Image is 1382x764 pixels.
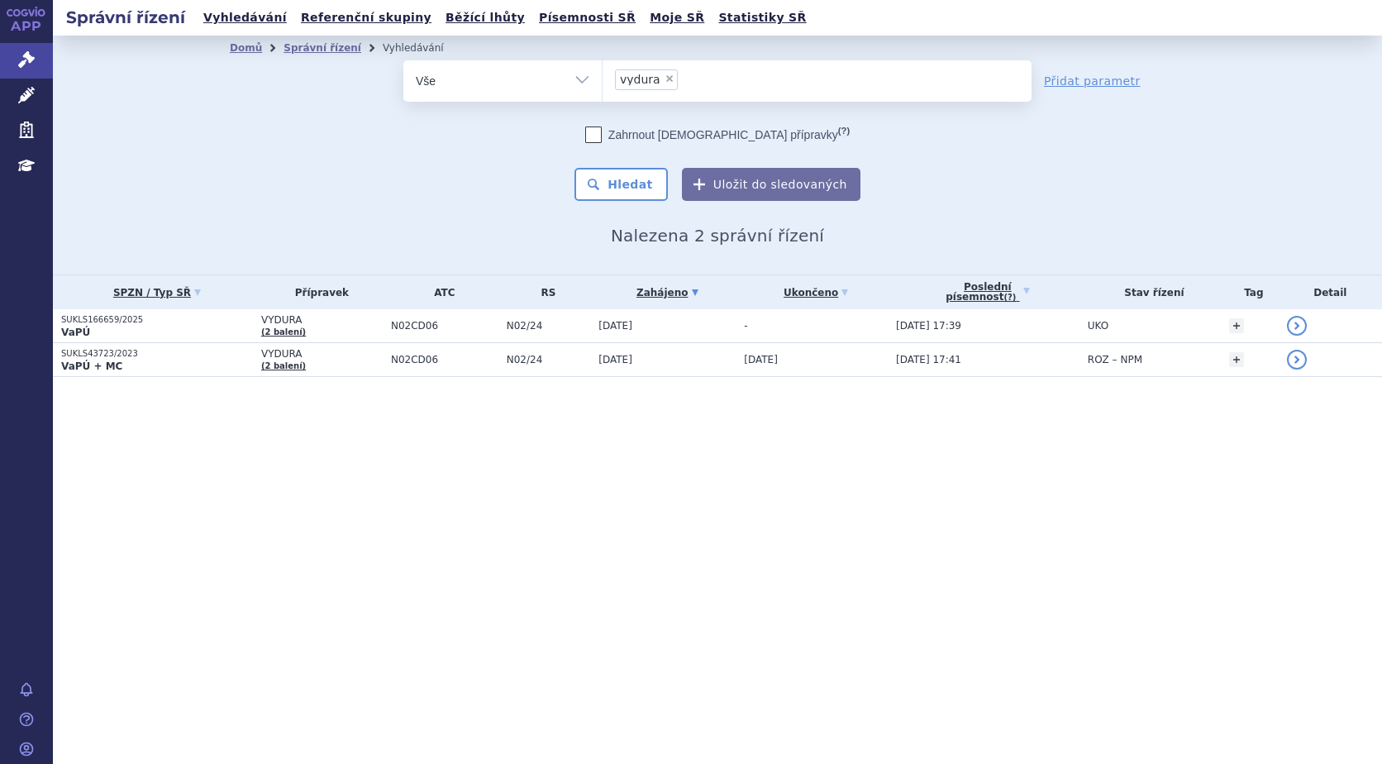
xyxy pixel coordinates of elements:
[585,127,850,143] label: Zahrnout [DEMOGRAPHIC_DATA] přípravky
[683,69,692,89] input: vydura
[574,168,668,201] button: Hledat
[507,320,591,332] span: N02/24
[383,275,498,309] th: ATC
[61,281,253,304] a: SPZN / Typ SŘ
[598,320,632,332] span: [DATE]
[198,7,292,29] a: Vyhledávání
[498,275,591,309] th: RS
[1229,318,1244,333] a: +
[296,7,436,29] a: Referenční skupiny
[611,226,824,246] span: Nalezena 2 správní řízení
[665,74,674,84] span: ×
[383,36,465,60] li: Vyhledávání
[645,7,709,29] a: Moje SŘ
[1079,275,1221,309] th: Stav řízení
[1003,293,1016,303] abbr: (?)
[61,327,90,338] strong: VaPÚ
[253,275,383,309] th: Přípravek
[744,354,778,365] span: [DATE]
[1221,275,1278,309] th: Tag
[713,7,811,29] a: Statistiky SŘ
[1287,350,1307,370] a: detail
[261,314,383,326] span: VYDURA
[534,7,641,29] a: Písemnosti SŘ
[391,320,498,332] span: N02CD06
[744,281,888,304] a: Ukončeno
[261,361,306,370] a: (2 balení)
[61,314,253,326] p: SUKLS166659/2025
[1287,316,1307,336] a: detail
[896,320,961,332] span: [DATE] 17:39
[507,354,591,365] span: N02/24
[598,354,632,365] span: [DATE]
[261,327,306,337] a: (2 balení)
[261,348,383,360] span: VYDURA
[620,74,660,85] span: vydura
[1044,73,1141,89] a: Přidat parametr
[598,281,736,304] a: Zahájeno
[1088,354,1142,365] span: ROZ – NPM
[61,361,122,372] strong: VaPÚ + MC
[230,42,262,54] a: Domů
[1088,320,1108,332] span: UKO
[391,354,498,365] span: N02CD06
[744,320,747,332] span: -
[441,7,530,29] a: Běžící lhůty
[61,348,253,360] p: SUKLS43723/2023
[1279,275,1382,309] th: Detail
[896,354,961,365] span: [DATE] 17:41
[682,168,860,201] button: Uložit do sledovaných
[838,126,850,136] abbr: (?)
[896,275,1079,309] a: Poslednípísemnost(?)
[284,42,361,54] a: Správní řízení
[53,6,198,29] h2: Správní řízení
[1229,352,1244,367] a: +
